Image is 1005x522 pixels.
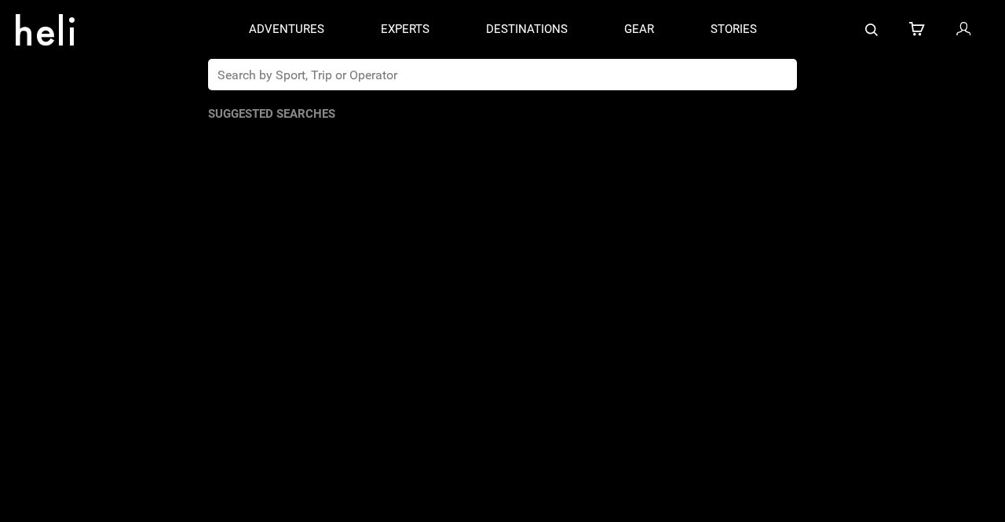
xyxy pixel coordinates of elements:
p: experts [381,21,429,38]
img: search-bar-icon.svg [865,24,878,36]
input: Search by Sport, Trip or Operator [208,59,765,90]
p: adventures [249,21,324,38]
p: destinations [486,21,568,38]
p: Suggested Searches [208,106,797,122]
